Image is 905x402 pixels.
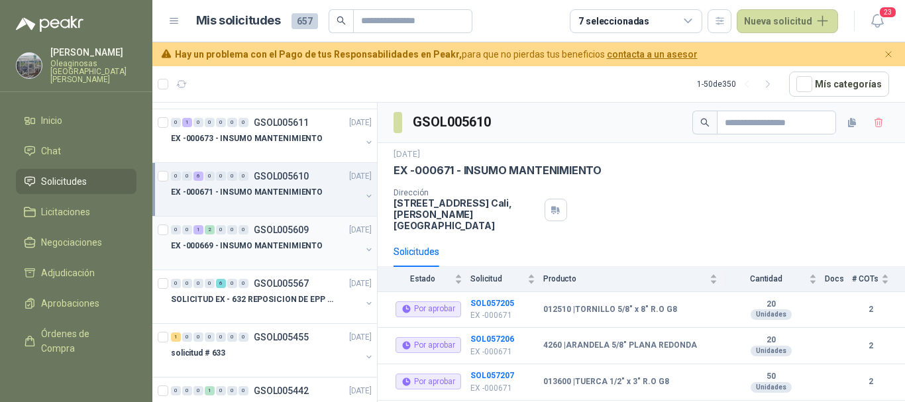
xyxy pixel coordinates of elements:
p: [PERSON_NAME] [50,48,136,57]
a: 0 1 0 0 0 0 0 GSOL005611[DATE] EX -000673 - INSUMO MANTENIMIENTO [171,115,374,157]
span: Solicitudes [41,174,87,189]
div: 0 [182,332,192,342]
div: 0 [216,386,226,395]
div: 0 [227,332,237,342]
b: 2 [852,376,889,388]
a: 0 0 0 0 6 0 0 GSOL005567[DATE] SOLICITUD EX - 632 REPOSICION DE EPP #2 [171,276,374,318]
p: EX -000671 [470,309,535,322]
a: SOL057206 [470,334,514,344]
a: Inicio [16,108,136,133]
a: Remisiones [16,366,136,391]
a: contacta a un asesor [607,49,698,60]
div: 7 seleccionadas [578,14,649,28]
th: Cantidad [725,267,825,291]
div: 0 [239,279,248,288]
div: 0 [171,279,181,288]
div: 0 [216,225,226,234]
div: Por aprobar [396,374,461,389]
span: Solicitud [470,274,525,283]
div: 0 [227,118,237,127]
p: EX -000673 - INSUMO MANTENIMIENTO [171,132,323,145]
span: Licitaciones [41,205,90,219]
p: [DATE] [349,277,372,290]
div: 0 [193,332,203,342]
div: 1 [182,118,192,127]
p: GSOL005610 [254,172,309,181]
div: 6 [193,172,203,181]
a: SOL057207 [470,371,514,380]
a: Adjudicación [16,260,136,285]
p: [DATE] [349,224,372,236]
div: 0 [216,118,226,127]
span: Órdenes de Compra [41,327,124,356]
div: 0 [182,279,192,288]
b: 20 [725,335,817,346]
div: 2 [205,225,215,234]
a: 0 0 6 0 0 0 0 GSOL005610[DATE] EX -000671 - INSUMO MANTENIMIENTO [171,168,374,211]
span: para que no pierdas tus beneficios [175,47,698,62]
div: Unidades [751,346,792,356]
span: Aprobaciones [41,296,99,311]
p: [DATE] [349,331,372,344]
a: Chat [16,138,136,164]
div: 1 [205,386,215,395]
div: Solicitudes [394,244,439,259]
div: Unidades [751,382,792,393]
p: SOLICITUD EX - 632 REPOSICION DE EPP #2 [171,293,336,306]
h3: GSOL005610 [413,112,493,132]
p: GSOL005609 [254,225,309,234]
div: 1 [193,225,203,234]
div: 0 [205,172,215,181]
div: 0 [171,225,181,234]
th: Docs [825,267,852,291]
p: [DATE] [349,170,372,183]
span: Estado [394,274,452,283]
span: search [337,16,346,25]
p: GSOL005567 [254,279,309,288]
div: 0 [205,279,215,288]
b: Hay un problema con el Pago de tus Responsabilidades en Peakr, [175,49,462,60]
div: 0 [216,172,226,181]
span: Chat [41,144,61,158]
button: Mís categorías [789,72,889,97]
p: Oleaginosas [GEOGRAPHIC_DATA][PERSON_NAME] [50,60,136,83]
div: 0 [205,332,215,342]
b: 2 [852,340,889,352]
p: GSOL005611 [254,118,309,127]
p: [STREET_ADDRESS] Cali , [PERSON_NAME][GEOGRAPHIC_DATA] [394,197,539,231]
a: Aprobaciones [16,291,136,316]
p: GSOL005442 [254,386,309,395]
div: 0 [193,386,203,395]
p: EX -000671 - INSUMO MANTENIMIENTO [171,186,323,199]
b: 20 [725,299,817,310]
div: 0 [216,332,226,342]
div: 0 [171,172,181,181]
p: GSOL005455 [254,332,309,342]
div: 6 [216,279,226,288]
p: EX -000669 - INSUMO MANTENIMIENTO [171,240,323,252]
span: Inicio [41,113,62,128]
div: Por aprobar [396,337,461,353]
a: SOL057205 [470,299,514,308]
b: 012510 | TORNILLO 5/8" x 8" R.O G8 [543,305,677,315]
span: Negociaciones [41,235,102,250]
div: 0 [182,225,192,234]
div: 1 [171,332,181,342]
p: Dirección [394,188,539,197]
img: Logo peakr [16,16,83,32]
span: Adjudicación [41,266,95,280]
p: EX -000671 [470,346,535,358]
b: 013600 | TUERCA 1/2" x 3" R.O G8 [543,377,669,387]
div: 0 [193,279,203,288]
b: 4260 | ARANDELA 5/8" PLANA REDONDA [543,340,697,351]
b: 2 [852,303,889,316]
th: Producto [543,267,725,291]
span: search [700,118,710,127]
div: Por aprobar [396,301,461,317]
p: EX -000671 - INSUMO MANTENIMIENTO [394,164,602,177]
div: 0 [227,386,237,395]
div: 0 [239,172,248,181]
